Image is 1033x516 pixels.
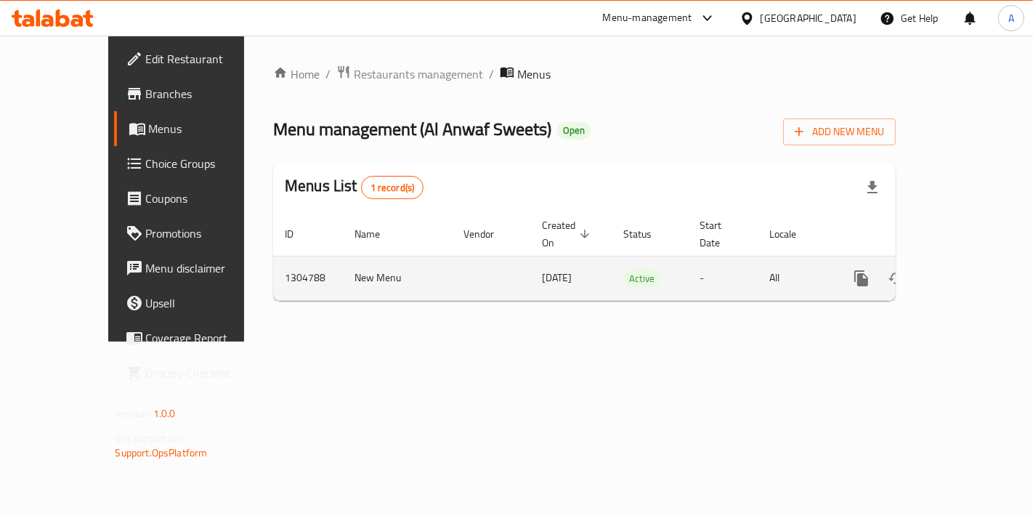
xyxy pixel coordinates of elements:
div: Open [557,122,591,140]
div: Total records count [361,176,424,199]
span: Get support on: [116,429,182,448]
span: Menus [517,65,551,83]
span: Choice Groups [146,155,269,172]
span: 1 record(s) [362,181,424,195]
span: Add New Menu [795,123,884,141]
a: Restaurants management [336,65,483,84]
li: / [489,65,494,83]
span: Branches [146,85,269,102]
span: [DATE] [542,268,572,287]
button: Change Status [879,261,914,296]
span: Start Date [700,217,740,251]
td: All [758,256,833,300]
a: Upsell [114,286,280,321]
span: Menu disclaimer [146,259,269,277]
span: Coverage Report [146,329,269,347]
span: Menu management ( Al Anwaf Sweets ) [273,113,551,145]
a: Promotions [114,216,280,251]
span: Locale [769,225,815,243]
a: Support.OpsPlatform [116,443,208,462]
span: Active [623,270,660,287]
span: A [1008,10,1014,26]
a: Choice Groups [114,146,280,181]
span: Promotions [146,225,269,242]
a: Grocery Checklist [114,355,280,390]
span: Created On [542,217,594,251]
span: Status [623,225,671,243]
table: enhanced table [273,212,995,301]
span: ID [285,225,312,243]
a: Branches [114,76,280,111]
td: New Menu [343,256,452,300]
span: Version: [116,404,151,423]
span: Vendor [463,225,513,243]
a: Coupons [114,181,280,216]
th: Actions [833,212,995,257]
span: 1.0.0 [153,404,176,423]
span: Open [557,124,591,137]
h2: Menus List [285,175,424,199]
span: Name [355,225,399,243]
td: 1304788 [273,256,343,300]
a: Menus [114,111,280,146]
li: / [325,65,331,83]
span: Edit Restaurant [146,50,269,68]
a: Coverage Report [114,321,280,355]
div: [GEOGRAPHIC_DATA] [761,10,856,26]
td: - [688,256,758,300]
span: Restaurants management [354,65,483,83]
span: Coupons [146,190,269,207]
div: Menu-management [603,9,692,27]
span: Upsell [146,294,269,312]
nav: breadcrumb [273,65,896,84]
a: Menu disclaimer [114,251,280,286]
a: Edit Restaurant [114,41,280,76]
a: Home [273,65,320,83]
span: Grocery Checklist [146,364,269,382]
button: more [844,261,879,296]
button: Add New Menu [783,118,896,145]
span: Menus [149,120,269,137]
div: Export file [855,170,890,205]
